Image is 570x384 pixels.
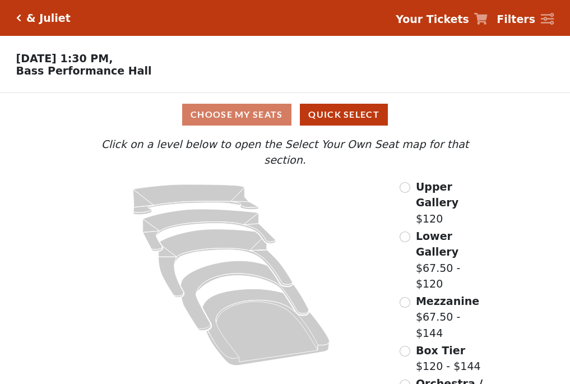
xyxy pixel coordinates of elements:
h5: & Juliet [26,12,71,25]
button: Quick Select [300,104,388,126]
a: Your Tickets [396,11,488,27]
label: $120 - $144 [416,343,481,374]
strong: Your Tickets [396,13,469,25]
strong: Filters [497,13,535,25]
span: Mezzanine [416,295,479,307]
path: Upper Gallery - Seats Available: 295 [133,184,259,215]
a: Click here to go back to filters [16,14,21,22]
span: Lower Gallery [416,230,458,258]
a: Filters [497,11,554,27]
label: $67.50 - $120 [416,228,491,292]
p: Click on a level below to open the Select Your Own Seat map for that section. [79,136,490,168]
span: Upper Gallery [416,181,458,209]
span: Box Tier [416,344,465,357]
label: $67.50 - $144 [416,293,491,341]
path: Orchestra / Parterre Circle - Seats Available: 26 [203,289,330,366]
path: Lower Gallery - Seats Available: 59 [143,209,276,251]
label: $120 [416,179,491,227]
